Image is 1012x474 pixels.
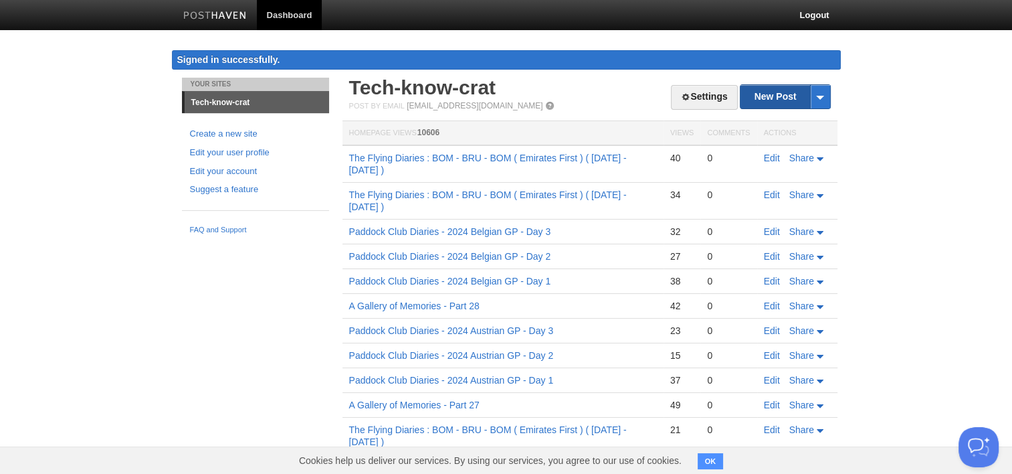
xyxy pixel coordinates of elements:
[764,350,780,361] a: Edit
[670,250,694,262] div: 27
[349,189,627,212] a: The Flying Diaries : BOM - BRU - BOM ( Emirates First ) ( [DATE] - [DATE] )
[670,424,694,436] div: 21
[286,447,695,474] span: Cookies help us deliver our services. By using our services, you agree to our use of cookies.
[789,400,814,410] span: Share
[664,121,700,146] th: Views
[764,400,780,410] a: Edit
[707,300,750,312] div: 0
[670,399,694,411] div: 49
[185,92,329,113] a: Tech-know-crat
[789,424,814,435] span: Share
[764,325,780,336] a: Edit
[789,251,814,262] span: Share
[670,226,694,238] div: 32
[698,453,724,469] button: OK
[789,301,814,311] span: Share
[190,127,321,141] a: Create a new site
[671,85,737,110] a: Settings
[764,153,780,163] a: Edit
[707,374,750,386] div: 0
[183,11,247,21] img: Posthaven-bar
[764,276,780,287] a: Edit
[670,374,694,386] div: 37
[707,349,750,362] div: 0
[740,85,829,108] a: New Post
[349,325,554,336] a: Paddock Club Diaries - 2024 Austrian GP - Day 3
[670,325,694,337] div: 23
[407,101,542,110] a: [EMAIL_ADDRESS][DOMAIN_NAME]
[789,189,814,200] span: Share
[349,350,554,361] a: Paddock Club Diaries - 2024 Austrian GP - Day 2
[789,325,814,336] span: Share
[764,189,780,200] a: Edit
[349,301,480,311] a: A Gallery of Memories - Part 28
[349,400,480,410] a: A Gallery of Memories - Part 27
[190,146,321,160] a: Edit your user profile
[349,226,551,237] a: Paddock Club Diaries - 2024 Belgian GP - Day 3
[707,275,750,287] div: 0
[707,189,750,201] div: 0
[764,301,780,311] a: Edit
[349,375,554,386] a: Paddock Club Diaries - 2024 Austrian GP - Day 1
[670,300,694,312] div: 42
[349,424,627,447] a: The Flying Diaries : BOM - BRU - BOM ( Emirates First ) ( [DATE] - [DATE] )
[190,183,321,197] a: Suggest a feature
[670,189,694,201] div: 34
[700,121,756,146] th: Comments
[190,224,321,236] a: FAQ and Support
[707,226,750,238] div: 0
[789,350,814,361] span: Share
[342,121,664,146] th: Homepage Views
[172,50,841,70] div: Signed in successfully.
[670,152,694,164] div: 40
[190,165,321,179] a: Edit your account
[764,375,780,386] a: Edit
[789,276,814,287] span: Share
[670,275,694,287] div: 38
[349,102,405,110] span: Post by Email
[789,226,814,237] span: Share
[349,251,551,262] a: Paddock Club Diaries - 2024 Belgian GP - Day 2
[764,226,780,237] a: Edit
[764,251,780,262] a: Edit
[707,325,750,337] div: 0
[789,375,814,386] span: Share
[764,424,780,435] a: Edit
[958,427,999,467] iframe: Help Scout Beacon - Open
[670,349,694,362] div: 15
[349,276,551,287] a: Paddock Club Diaries - 2024 Belgian GP - Day 1
[707,250,750,262] div: 0
[182,78,329,91] li: Your Sites
[349,153,627,175] a: The Flying Diaries : BOM - BRU - BOM ( Emirates First ) ( [DATE] - [DATE] )
[707,399,750,411] div: 0
[707,424,750,436] div: 0
[757,121,837,146] th: Actions
[789,153,814,163] span: Share
[707,152,750,164] div: 0
[349,76,496,98] a: Tech-know-crat
[417,128,439,137] span: 10606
